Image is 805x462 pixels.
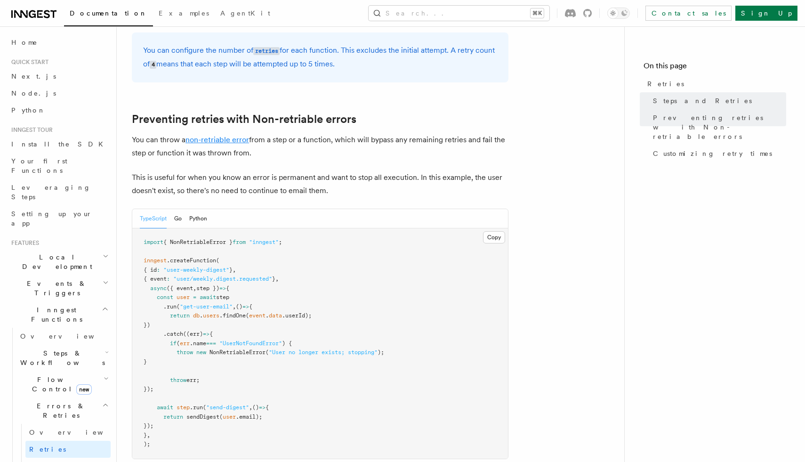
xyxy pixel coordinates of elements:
span: , [233,303,236,310]
a: Python [8,102,111,119]
span: }); [144,386,153,392]
span: () [252,404,259,411]
span: inngest [144,257,167,264]
span: Steps and Retries [653,96,752,105]
a: Documentation [64,3,153,26]
button: Toggle dark mode [607,8,630,19]
h4: On this page [644,60,786,75]
span: . [200,312,203,319]
span: ) { [282,340,292,347]
span: Errors & Retries [16,401,102,420]
button: Copy [483,231,505,243]
span: .email); [236,413,262,420]
span: AgentKit [220,9,270,17]
span: Documentation [70,9,147,17]
span: => [203,331,209,337]
span: "user-weekly-digest" [163,267,229,273]
a: Next.js [8,68,111,85]
span: const [157,294,173,300]
span: import [144,239,163,245]
span: step [216,294,229,300]
span: Node.js [11,89,56,97]
a: Examples [153,3,215,25]
span: Overview [20,332,117,340]
a: Preventing retries with Non-retriable errors [649,109,786,145]
p: This is useful for when you know an error is permanent and want to stop all execution. In this ex... [132,171,508,197]
span: ({ event [167,285,193,292]
span: event [249,312,266,319]
span: "get-user-email" [180,303,233,310]
span: from [233,239,246,245]
span: Features [8,239,39,247]
span: Steps & Workflows [16,349,105,367]
a: Your first Functions [8,153,111,179]
span: { id [144,267,157,273]
span: : [167,276,170,282]
span: => [259,404,266,411]
code: retries [253,47,280,55]
span: }); [144,422,153,429]
span: .catch [163,331,183,337]
span: ( [203,404,206,411]
span: } [229,267,233,273]
span: ( [219,413,223,420]
span: { [266,404,269,411]
span: user [223,413,236,420]
span: Local Development [8,252,103,271]
span: new [196,349,206,356]
span: await [157,404,173,411]
span: new [76,384,92,395]
span: ( [246,312,249,319]
p: You can throw a from a step or a function, which will bypass any remaining retries and fail the s... [132,133,508,160]
span: Python [11,106,46,114]
span: step [177,404,190,411]
span: Install the SDK [11,140,109,148]
span: return [170,312,190,319]
span: } [144,358,147,365]
span: data [269,312,282,319]
span: ; [279,239,282,245]
span: async [150,285,167,292]
span: if [170,340,177,347]
span: ( [177,340,180,347]
span: ( [177,303,180,310]
a: Steps and Retries [649,92,786,109]
span: Customizing retry times [653,149,772,158]
kbd: ⌘K [531,8,544,18]
span: sendDigest [186,413,219,420]
a: Retries [25,441,111,458]
span: }) [144,322,150,328]
a: retries [253,46,280,55]
span: Inngest tour [8,126,53,134]
a: Preventing retries with Non-retriable errors [132,113,356,126]
span: Leveraging Steps [11,184,91,201]
a: Customizing retry times [649,145,786,162]
span: Preventing retries with Non-retriable errors [653,113,786,141]
span: { NonRetriableError } [163,239,233,245]
span: Inngest Functions [8,305,102,324]
span: step }) [196,285,219,292]
a: Install the SDK [8,136,111,153]
span: throw [177,349,193,356]
a: Home [8,34,111,51]
button: Local Development [8,249,111,275]
span: NonRetriableError [209,349,266,356]
a: non-retriable error [185,135,249,144]
button: Python [189,209,207,228]
span: . [266,312,269,319]
span: .run [190,404,203,411]
span: = [193,294,196,300]
a: Overview [16,328,111,345]
span: db [193,312,200,319]
span: } [144,432,147,438]
button: TypeScript [140,209,167,228]
span: === [206,340,216,347]
span: => [219,285,226,292]
a: Leveraging Steps [8,179,111,205]
span: => [242,303,249,310]
button: Events & Triggers [8,275,111,301]
span: Examples [159,9,209,17]
span: .run [163,303,177,310]
code: 4 [150,61,156,69]
a: Sign Up [735,6,797,21]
